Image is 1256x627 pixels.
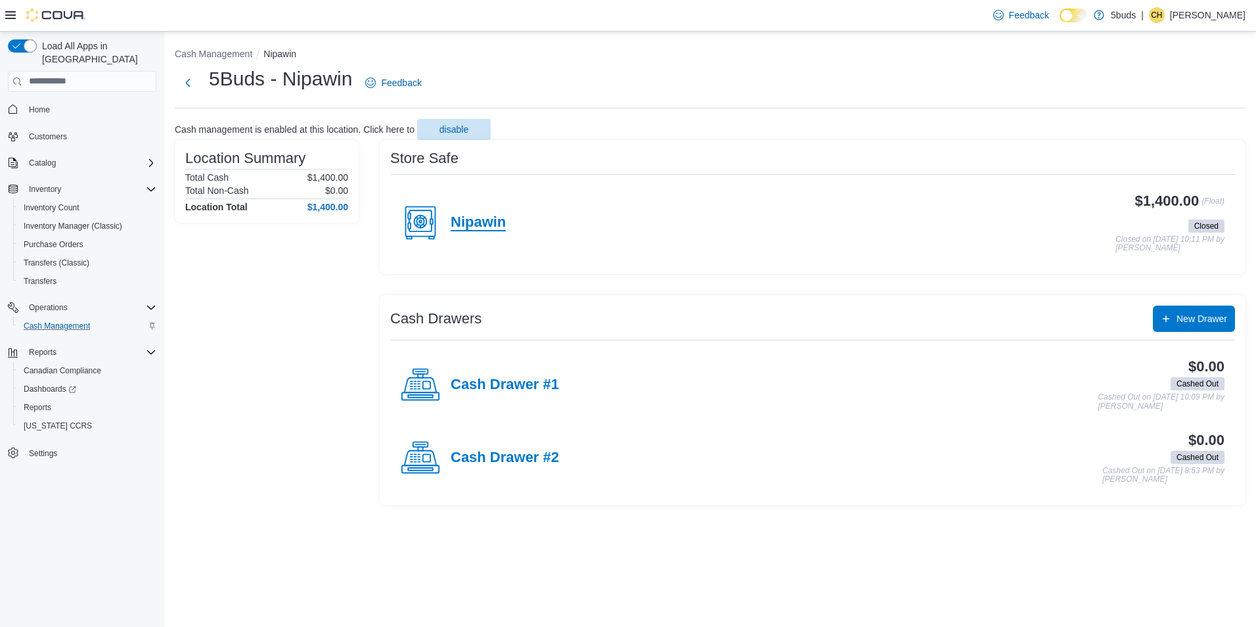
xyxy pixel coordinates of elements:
h6: Total Non-Cash [185,185,249,196]
span: Customers [24,128,156,145]
a: Customers [24,129,72,145]
button: Nipawin [263,49,296,59]
button: Reports [13,398,162,417]
span: Transfers (Classic) [18,255,156,271]
button: Catalog [3,154,162,172]
span: Inventory Manager (Classic) [18,218,156,234]
span: Cashed Out [1177,452,1219,463]
span: Cash Management [18,318,156,334]
p: (Float) [1201,193,1224,217]
button: Cash Management [13,317,162,335]
a: [US_STATE] CCRS [18,418,97,434]
h3: Store Safe [390,151,459,166]
p: $1,400.00 [307,172,348,183]
button: Home [3,100,162,119]
span: Reports [24,344,156,360]
nav: An example of EuiBreadcrumbs [175,47,1245,63]
span: New Drawer [1177,312,1227,325]
span: Feedback [1009,9,1049,22]
span: Customers [29,131,67,142]
h3: Cash Drawers [390,311,482,327]
span: Inventory Manager (Classic) [24,221,122,231]
span: Washington CCRS [18,418,156,434]
img: Cova [26,9,85,22]
button: Inventory [3,180,162,198]
h3: $1,400.00 [1135,193,1200,209]
span: Cashed Out [1177,378,1219,390]
h4: $1,400.00 [307,202,348,212]
span: Inventory Count [18,200,156,216]
span: Cashed Out [1171,451,1224,464]
p: [PERSON_NAME] [1170,7,1245,23]
span: Cash Management [24,321,90,331]
span: Settings [24,444,156,461]
h1: 5Buds - Nipawin [209,66,352,92]
span: Transfers [18,273,156,289]
button: Canadian Compliance [13,361,162,380]
span: Feedback [381,76,421,89]
button: Inventory Count [13,198,162,217]
button: Reports [3,343,162,361]
span: Transfers [24,276,56,287]
a: Feedback [360,70,426,96]
p: $0.00 [325,185,348,196]
a: Dashboards [13,380,162,398]
h3: $0.00 [1188,359,1224,375]
span: Canadian Compliance [18,363,156,379]
span: Load All Apps in [GEOGRAPHIC_DATA] [37,39,156,66]
span: Purchase Orders [24,239,83,250]
a: Inventory Count [18,200,85,216]
nav: Complex example [8,95,156,497]
p: Cashed Out on [DATE] 8:53 PM by [PERSON_NAME] [1102,467,1224,484]
span: Settings [29,448,57,459]
span: Inventory [24,181,156,197]
p: Cashed Out on [DATE] 10:09 PM by [PERSON_NAME] [1098,393,1224,411]
h4: Location Total [185,202,248,212]
span: Operations [29,302,68,313]
span: CH [1151,7,1162,23]
button: Purchase Orders [13,235,162,254]
span: Cashed Out [1171,377,1224,390]
h6: Total Cash [185,172,229,183]
span: Home [29,104,50,115]
a: Dashboards [18,381,81,397]
button: Operations [24,300,73,315]
button: Settings [3,443,162,462]
button: Customers [3,127,162,146]
span: Reports [24,402,51,413]
button: Operations [3,298,162,317]
h4: Cash Drawer #1 [451,377,559,394]
span: Canadian Compliance [24,365,101,376]
input: Dark Mode [1060,9,1087,22]
a: Settings [24,446,62,461]
h3: $0.00 [1188,432,1224,448]
a: Inventory Manager (Classic) [18,218,127,234]
a: Cash Management [18,318,95,334]
p: | [1141,7,1144,23]
div: Christa Hamata [1149,7,1165,23]
a: Transfers [18,273,62,289]
span: Reports [18,400,156,415]
h4: Cash Drawer #2 [451,450,559,467]
p: 5buds [1111,7,1136,23]
p: Cash management is enabled at this location. Click here to [175,124,415,135]
span: Transfers (Classic) [24,258,89,268]
button: Next [175,70,201,96]
button: Transfers (Classic) [13,254,162,272]
button: New Drawer [1153,306,1235,332]
span: Reports [29,347,56,358]
p: Closed on [DATE] 10:11 PM by [PERSON_NAME] [1115,235,1224,253]
a: Feedback [988,2,1054,28]
button: Inventory Manager (Classic) [13,217,162,235]
span: Inventory [29,184,61,195]
span: Dashboards [24,384,76,394]
h4: Nipawin [451,214,506,231]
span: Closed [1194,220,1219,232]
h3: Location Summary [185,151,305,166]
span: Inventory Count [24,202,79,213]
button: disable [417,119,491,140]
button: Inventory [24,181,66,197]
span: Purchase Orders [18,237,156,252]
button: Reports [24,344,62,360]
